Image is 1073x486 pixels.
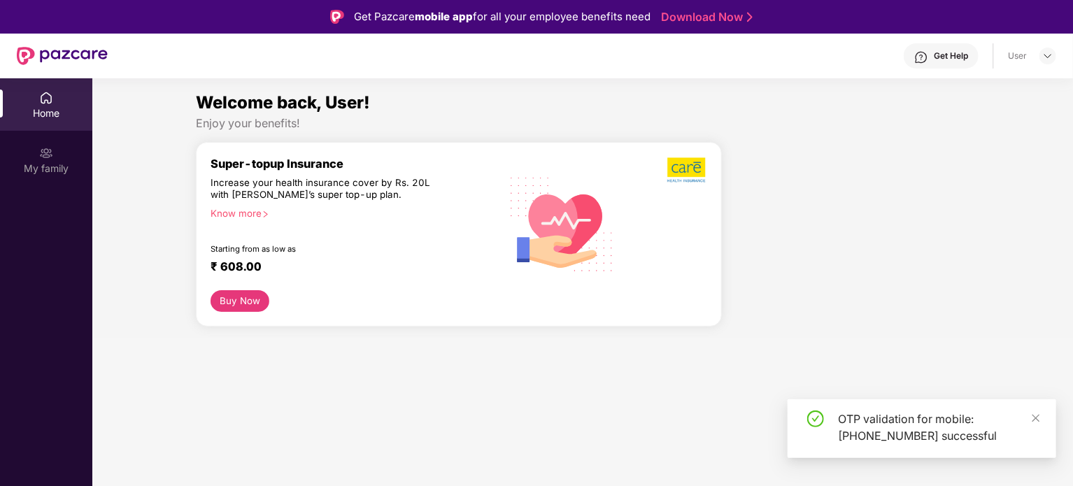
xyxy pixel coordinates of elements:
[667,157,707,183] img: b5dec4f62d2307b9de63beb79f102df3.png
[1008,50,1027,62] div: User
[354,8,651,25] div: Get Pazcare for all your employee benefits need
[211,290,270,312] button: Buy Now
[1042,50,1053,62] img: svg+xml;base64,PHN2ZyBpZD0iRHJvcGRvd24tMzJ4MzIiIHhtbG5zPSJodHRwOi8vd3d3LnczLm9yZy8yMDAwL3N2ZyIgd2...
[196,116,970,131] div: Enjoy your benefits!
[807,410,824,427] span: check-circle
[17,47,108,65] img: New Pazcare Logo
[914,50,928,64] img: svg+xml;base64,PHN2ZyBpZD0iSGVscC0zMngzMiIgeG1sbnM9Imh0dHA6Ly93d3cudzMub3JnLzIwMDAvc3ZnIiB3aWR0aD...
[211,244,441,254] div: Starting from as low as
[211,208,492,217] div: Know more
[39,91,53,105] img: svg+xml;base64,PHN2ZyBpZD0iSG9tZSIgeG1sbnM9Imh0dHA6Ly93d3cudzMub3JnLzIwMDAvc3ZnIiB3aWR0aD0iMjAiIG...
[415,10,473,23] strong: mobile app
[330,10,344,24] img: Logo
[1031,413,1041,423] span: close
[661,10,748,24] a: Download Now
[211,177,440,202] div: Increase your health insurance cover by Rs. 20L with [PERSON_NAME]’s super top-up plan.
[211,157,500,171] div: Super-topup Insurance
[196,92,370,113] span: Welcome back, User!
[500,160,625,287] img: svg+xml;base64,PHN2ZyB4bWxucz0iaHR0cDovL3d3dy53My5vcmcvMjAwMC9zdmciIHhtbG5zOnhsaW5rPSJodHRwOi8vd3...
[838,410,1039,444] div: OTP validation for mobile: [PHONE_NUMBER] successful
[747,10,753,24] img: Stroke
[262,210,269,218] span: right
[39,146,53,160] img: svg+xml;base64,PHN2ZyB3aWR0aD0iMjAiIGhlaWdodD0iMjAiIHZpZXdCb3g9IjAgMCAyMCAyMCIgZmlsbD0ibm9uZSIgeG...
[211,259,486,276] div: ₹ 608.00
[934,50,968,62] div: Get Help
